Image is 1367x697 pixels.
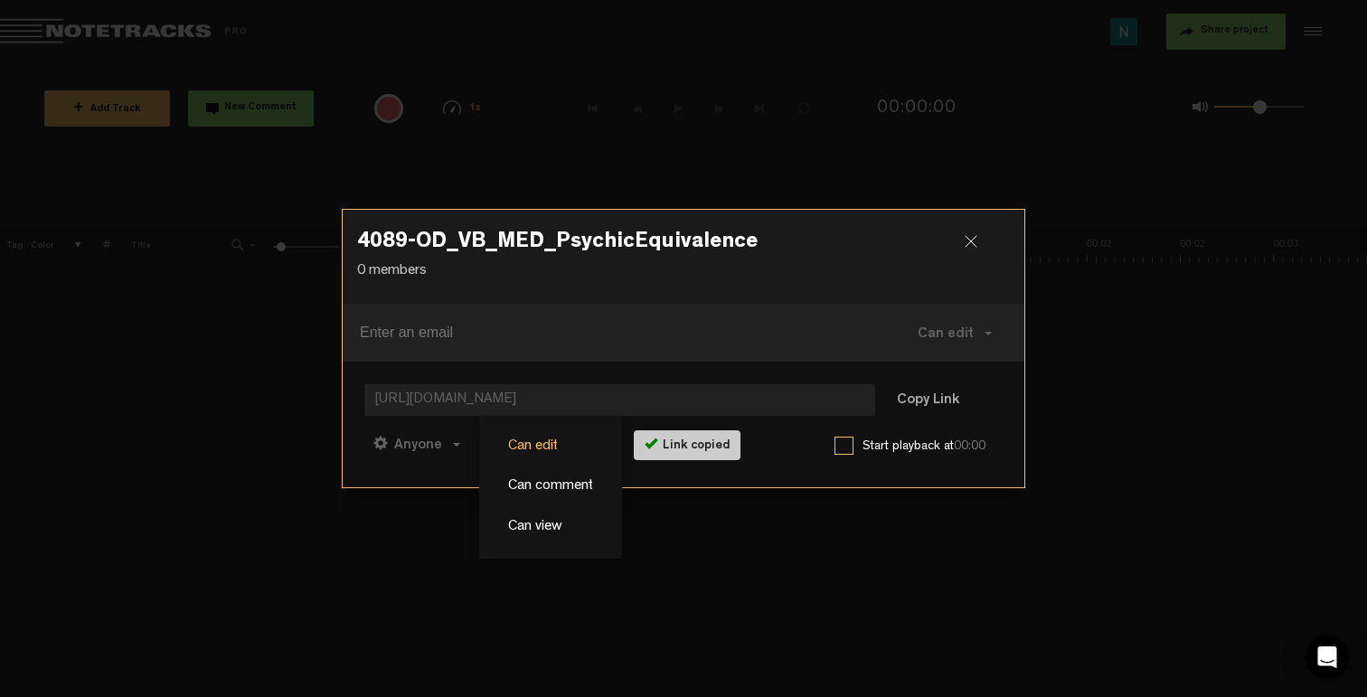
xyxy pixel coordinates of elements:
[364,384,875,416] span: [URL][DOMAIN_NAME]
[954,440,985,453] span: 00:00
[490,514,611,541] a: Can view
[879,383,977,419] button: Copy Link
[863,438,1003,456] label: Start playback at
[357,231,1010,260] h3: 4089-OD_VB_MED_PsychicEquivalence
[1306,636,1349,679] div: Open Intercom Messenger
[394,438,442,453] span: Anyone
[357,261,1010,282] p: 0 members
[490,434,611,460] a: Can edit
[900,311,1010,354] button: Can edit
[634,430,740,460] div: Link copied
[364,422,469,466] button: Anyone
[490,474,611,500] a: Can comment
[473,422,601,466] button: Can comment
[918,327,974,342] span: Can edit
[360,318,872,347] input: Enter an email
